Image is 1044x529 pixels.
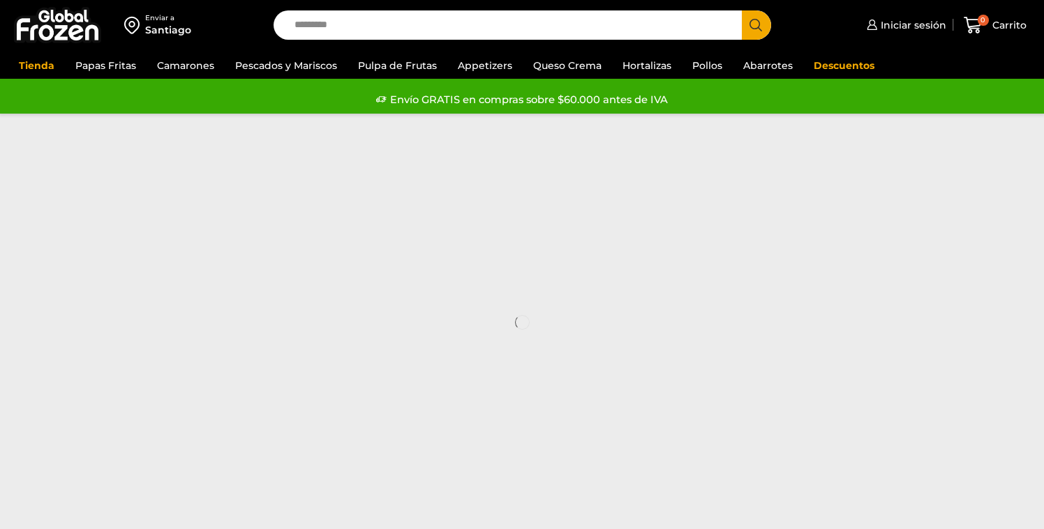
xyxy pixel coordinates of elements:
[124,13,145,37] img: address-field-icon.svg
[145,23,191,37] div: Santiago
[451,52,519,79] a: Appetizers
[616,52,678,79] a: Hortalizas
[807,52,881,79] a: Descuentos
[742,10,771,40] button: Search button
[12,52,61,79] a: Tienda
[145,13,191,23] div: Enviar a
[978,15,989,26] span: 0
[685,52,729,79] a: Pollos
[351,52,444,79] a: Pulpa de Frutas
[960,9,1030,42] a: 0 Carrito
[68,52,143,79] a: Papas Fritas
[863,11,946,39] a: Iniciar sesión
[989,18,1027,32] span: Carrito
[526,52,609,79] a: Queso Crema
[736,52,800,79] a: Abarrotes
[150,52,221,79] a: Camarones
[877,18,946,32] span: Iniciar sesión
[228,52,344,79] a: Pescados y Mariscos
